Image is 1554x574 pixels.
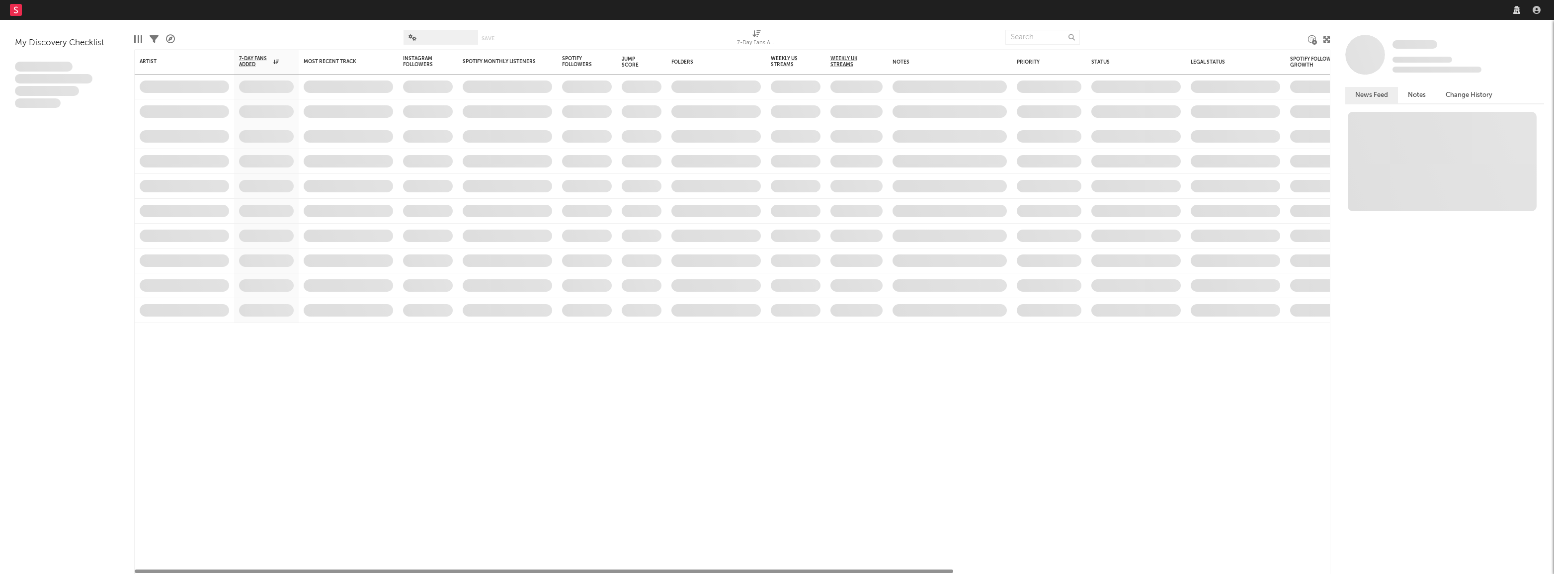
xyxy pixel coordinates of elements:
[1290,56,1365,68] div: Spotify Followers Daily Growth
[15,74,92,84] span: Integer aliquet in purus et
[622,56,647,68] div: Jump Score
[671,59,746,65] div: Folders
[166,25,175,54] div: A&R Pipeline
[150,25,159,54] div: Filters
[1017,59,1057,65] div: Priority
[1392,40,1437,50] a: Some Artist
[1005,30,1080,45] input: Search...
[482,36,494,41] button: Save
[1191,59,1255,65] div: Legal Status
[140,59,214,65] div: Artist
[1436,87,1502,103] button: Change History
[562,56,597,68] div: Spotify Followers
[239,56,271,68] span: 7-Day Fans Added
[1392,67,1481,73] span: 0 fans last week
[463,59,537,65] div: Spotify Monthly Listeners
[893,59,992,65] div: Notes
[304,59,378,65] div: Most Recent Track
[737,37,777,49] div: 7-Day Fans Added (7-Day Fans Added)
[1398,87,1436,103] button: Notes
[134,25,142,54] div: Edit Columns
[771,56,806,68] span: Weekly US Streams
[15,62,73,72] span: Lorem ipsum dolor
[1345,87,1398,103] button: News Feed
[830,56,868,68] span: Weekly UK Streams
[403,56,438,68] div: Instagram Followers
[1392,40,1437,49] span: Some Artist
[15,98,61,108] span: Aliquam viverra
[1392,57,1452,63] span: Tracking Since: [DATE]
[1091,59,1156,65] div: Status
[15,86,79,96] span: Praesent ac interdum
[15,37,119,49] div: My Discovery Checklist
[737,25,777,54] div: 7-Day Fans Added (7-Day Fans Added)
